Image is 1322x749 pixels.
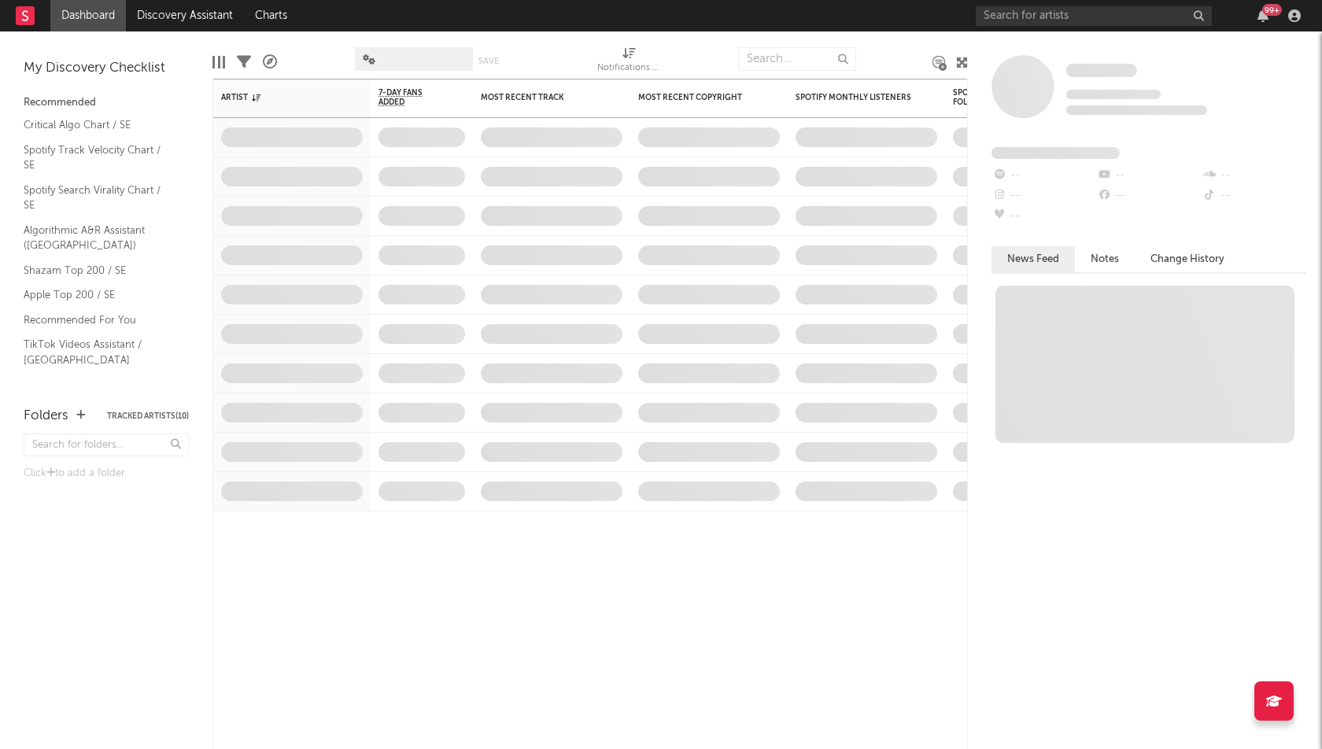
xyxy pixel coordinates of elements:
button: Tracked Artists(10) [107,412,189,420]
div: -- [991,165,1096,186]
span: 7-Day Fans Added [379,88,441,107]
button: 99+ [1257,9,1268,22]
a: Spotify Track Velocity Chart / SE [24,142,173,174]
div: Most Recent Track [481,93,599,102]
span: Some Artist [1066,64,1137,77]
div: Notifications (Artist) [597,59,660,78]
a: Shazam Top 200 / SE [24,262,173,279]
input: Search for folders... [24,434,189,456]
div: -- [1096,186,1201,206]
div: A&R Pipeline [263,39,277,85]
div: Artist [221,93,339,102]
input: Search... [738,47,856,71]
div: -- [991,186,1096,206]
div: -- [1202,165,1306,186]
div: 99 + [1262,4,1282,16]
span: Tracking Since: [DATE] [1066,90,1161,99]
a: Recommended For You [24,312,173,329]
div: Notifications (Artist) [597,39,660,85]
a: TikTok Sounds Assistant / [GEOGRAPHIC_DATA] [24,376,173,408]
div: Most Recent Copyright [638,93,756,102]
div: Click to add a folder. [24,464,189,483]
button: News Feed [991,246,1075,272]
div: -- [1202,186,1306,206]
div: -- [991,206,1096,227]
div: Spotify Monthly Listeners [796,93,914,102]
a: Some Artist [1066,63,1137,79]
div: -- [1096,165,1201,186]
a: Apple Top 200 / SE [24,286,173,304]
div: Edit Columns [212,39,225,85]
div: My Discovery Checklist [24,59,189,78]
div: Spotify Followers [953,88,1008,107]
button: Change History [1135,246,1240,272]
a: Spotify Search Virality Chart / SE [24,182,173,214]
div: Filters [237,39,251,85]
a: Algorithmic A&R Assistant ([GEOGRAPHIC_DATA]) [24,222,173,254]
div: Folders [24,407,68,426]
span: 0 fans last week [1066,105,1207,115]
span: Fans Added by Platform [991,147,1120,159]
button: Save [478,57,499,65]
input: Search for artists [976,6,1212,26]
div: Recommended [24,94,189,113]
button: Notes [1075,246,1135,272]
a: Critical Algo Chart / SE [24,116,173,134]
a: TikTok Videos Assistant / [GEOGRAPHIC_DATA] [24,336,173,368]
